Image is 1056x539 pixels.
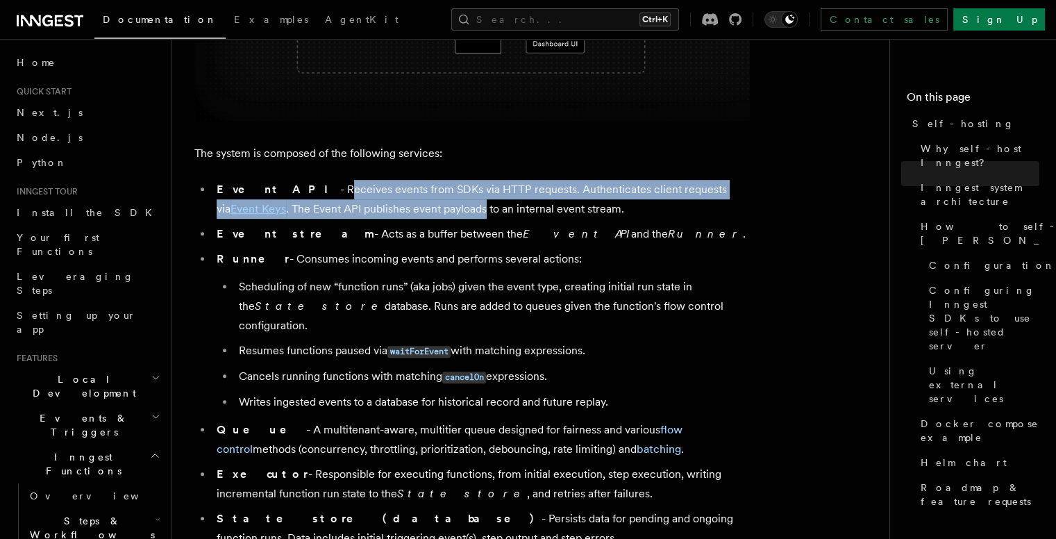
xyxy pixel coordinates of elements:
strong: Executor [217,467,308,481]
span: Inngest system architecture [921,181,1039,208]
a: AgentKit [317,4,407,38]
a: flow control [217,423,682,456]
span: Roadmap & feature requests [921,481,1039,508]
li: Cancels running functions with matching expressions. [235,367,750,387]
code: waitForEvent [387,346,451,358]
span: Helm chart [921,456,1007,470]
li: - Acts as a buffer between the and the . [212,224,750,244]
strong: Queue [217,423,306,436]
em: State store [397,487,527,500]
a: batching [637,442,681,456]
li: Writes ingested events to a database for historical record and future replay. [235,392,750,412]
a: Docker compose example [915,411,1039,450]
button: Local Development [11,367,163,406]
a: Home [11,50,163,75]
button: Events & Triggers [11,406,163,445]
span: Configuring Inngest SDKs to use self-hosted server [929,283,1039,353]
span: Next.js [17,107,83,118]
span: Configuration [929,258,1055,272]
span: Install the SDK [17,207,160,218]
span: Leveraging Steps [17,271,134,296]
strong: Runner [217,252,290,265]
span: Your first Functions [17,232,99,257]
a: Overview [24,483,163,508]
strong: State store (database) [217,512,542,525]
li: - A multitenant-aware, multitier queue designed for fairness and various methods (concurrency, th... [212,420,750,459]
span: Setting up your app [17,310,136,335]
a: Using external services [923,358,1039,411]
span: Examples [234,14,308,25]
a: Configuration [923,253,1039,278]
li: - Consumes incoming events and performs several actions: [212,249,750,412]
a: Next.js [11,100,163,125]
span: Python [17,157,67,168]
a: Event Keys [231,202,286,215]
a: Setting up your app [11,303,163,342]
span: Self-hosting [912,117,1014,131]
a: Inngest system architecture [915,175,1039,214]
a: waitForEvent [387,344,451,357]
strong: Event API [217,183,340,196]
code: cancelOn [442,372,486,383]
a: Sign Up [953,8,1045,31]
span: Inngest tour [11,186,78,197]
a: Your first Functions [11,225,163,264]
button: Inngest Functions [11,445,163,483]
span: Docker compose example [921,417,1039,445]
a: Examples [226,4,317,38]
a: How to self-host [PERSON_NAME] [915,214,1039,253]
span: Using external services [929,364,1039,406]
p: The system is composed of the following services: [194,144,750,163]
span: Why self-host Inngest? [921,142,1039,169]
a: Roadmap & feature requests [915,475,1039,514]
a: Self-hosting [907,111,1039,136]
button: Search...Ctrl+K [451,8,679,31]
li: - Responsible for executing functions, from initial execution, step execution, writing incrementa... [212,465,750,504]
a: Helm chart [915,450,1039,475]
kbd: Ctrl+K [639,13,671,26]
span: Features [11,353,58,364]
strong: Event stream [217,227,374,240]
span: Events & Triggers [11,411,151,439]
a: Why self-host Inngest? [915,136,1039,175]
a: Documentation [94,4,226,39]
a: Install the SDK [11,200,163,225]
h4: On this page [907,89,1039,111]
li: - Receives events from SDKs via HTTP requests. Authenticates client requests via . The Event API ... [212,180,750,219]
a: Node.js [11,125,163,150]
span: Home [17,56,56,69]
a: Contact sales [821,8,948,31]
em: State store [255,299,385,313]
em: Runner [668,227,743,240]
em: Event API [523,227,631,240]
a: cancelOn [442,370,486,383]
span: Documentation [103,14,217,25]
li: Scheduling of new “function runs” (aka jobs) given the event type, creating initial run state in ... [235,277,750,335]
span: Inngest Functions [11,450,150,478]
li: Resumes functions paused via with matching expressions. [235,341,750,361]
a: Python [11,150,163,175]
a: Leveraging Steps [11,264,163,303]
span: AgentKit [325,14,399,25]
span: Quick start [11,86,72,97]
span: Local Development [11,372,151,400]
button: Toggle dark mode [764,11,798,28]
span: Node.js [17,132,83,143]
span: Overview [30,490,173,501]
a: Configuring Inngest SDKs to use self-hosted server [923,278,1039,358]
